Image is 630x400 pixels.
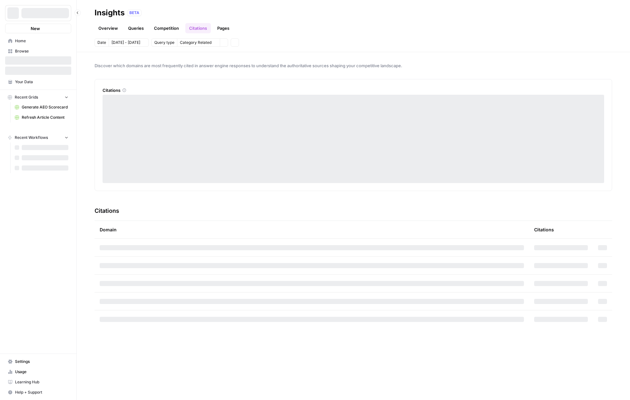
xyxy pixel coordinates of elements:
[15,48,68,54] span: Browse
[97,40,106,45] span: Date
[15,369,68,375] span: Usage
[5,36,71,46] a: Home
[100,221,524,238] div: Domain
[95,62,612,69] span: Discover which domains are most frequently cited in answer engine responses to understand the aut...
[12,112,71,123] a: Refresh Article Content
[5,77,71,87] a: Your Data
[154,40,174,45] span: Query type
[127,10,142,16] div: BETA
[5,387,71,397] button: Help + Support
[124,23,148,33] a: Queries
[185,23,211,33] a: Citations
[15,379,68,385] span: Learning Hub
[95,206,119,215] h3: Citations
[31,25,40,32] span: New
[15,389,68,395] span: Help + Support
[15,135,48,140] span: Recent Workflows
[177,38,220,47] button: Category Related
[213,23,233,33] a: Pages
[111,40,140,45] span: [DATE] - [DATE]
[5,46,71,56] a: Browse
[12,102,71,112] a: Generate AEO Scorecard
[22,104,68,110] span: Generate AEO Scorecard
[5,92,71,102] button: Recent Grids
[22,115,68,120] span: Refresh Article Content
[95,23,122,33] a: Overview
[180,40,211,45] span: Category Related
[15,79,68,85] span: Your Data
[15,94,38,100] span: Recent Grids
[15,38,68,44] span: Home
[5,356,71,367] a: Settings
[103,87,604,93] div: Citations
[5,367,71,377] a: Usage
[95,8,125,18] div: Insights
[109,38,149,47] button: [DATE] - [DATE]
[534,221,554,238] div: Citations
[15,359,68,364] span: Settings
[150,23,183,33] a: Competition
[5,24,71,33] button: New
[5,133,71,142] button: Recent Workflows
[5,377,71,387] a: Learning Hub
